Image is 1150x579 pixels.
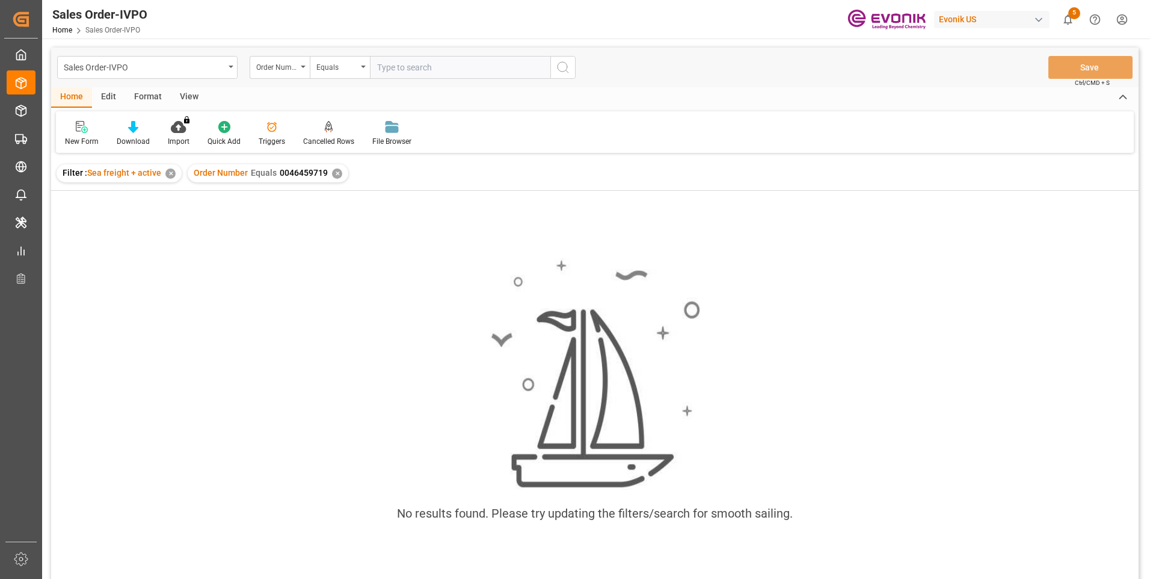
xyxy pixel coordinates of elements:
[280,168,328,178] span: 0046459719
[65,136,99,147] div: New Form
[87,168,161,178] span: Sea freight + active
[1048,56,1133,79] button: Save
[52,26,72,34] a: Home
[303,136,354,147] div: Cancelled Rows
[310,56,370,79] button: open menu
[370,56,550,79] input: Type to search
[52,5,147,23] div: Sales Order-IVPO
[934,8,1054,31] button: Evonik US
[316,59,357,73] div: Equals
[1054,6,1081,33] button: show 5 new notifications
[251,168,277,178] span: Equals
[57,56,238,79] button: open menu
[490,258,700,490] img: smooth_sailing.jpeg
[847,9,926,30] img: Evonik-brand-mark-Deep-Purple-RGB.jpeg_1700498283.jpeg
[250,56,310,79] button: open menu
[194,168,248,178] span: Order Number
[934,11,1050,28] div: Evonik US
[125,87,171,108] div: Format
[1068,7,1080,19] span: 5
[51,87,92,108] div: Home
[92,87,125,108] div: Edit
[63,168,87,178] span: Filter :
[117,136,150,147] div: Download
[165,169,176,179] div: ✕
[171,87,208,108] div: View
[550,56,576,79] button: search button
[256,59,297,73] div: Order Number
[1075,78,1110,87] span: Ctrl/CMD + S
[208,136,241,147] div: Quick Add
[64,59,224,74] div: Sales Order-IVPO
[397,504,793,522] div: No results found. Please try updating the filters/search for smooth sailing.
[332,169,342,179] div: ✕
[1081,6,1108,33] button: Help Center
[259,136,285,147] div: Triggers
[372,136,411,147] div: File Browser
